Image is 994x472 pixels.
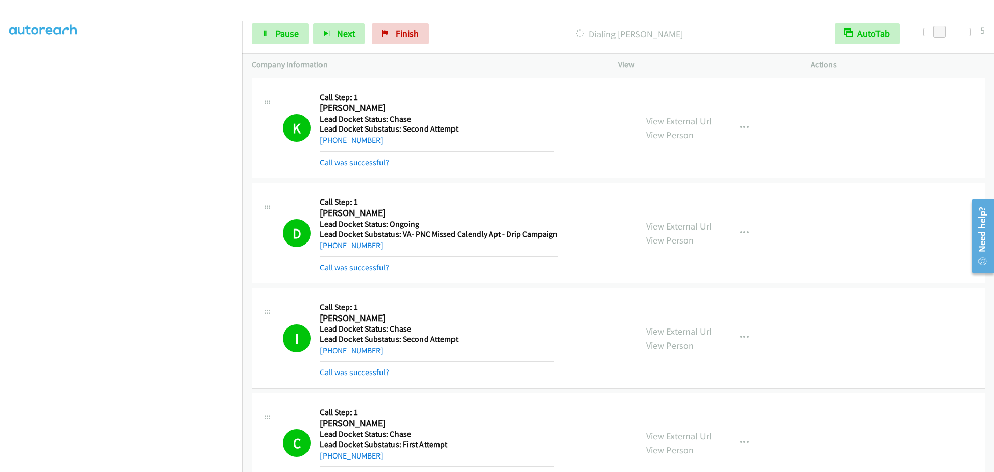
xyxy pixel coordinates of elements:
[646,430,712,442] a: View External Url
[646,220,712,232] a: View External Url
[320,418,554,430] h2: [PERSON_NAME]
[320,124,554,134] h5: Lead Docket Substatus: Second Attempt
[320,439,554,450] h5: Lead Docket Substatus: First Attempt
[646,444,694,456] a: View Person
[646,115,712,127] a: View External Url
[980,23,985,37] div: 5
[618,59,792,71] p: View
[320,407,554,418] h5: Call Step: 1
[252,23,309,44] a: Pause
[646,339,694,351] a: View Person
[320,114,554,124] h5: Lead Docket Status: Chase
[252,59,600,71] p: Company Information
[372,23,429,44] a: Finish
[283,429,311,457] h1: C
[320,334,554,345] h5: Lead Docket Substatus: Second Attempt
[283,219,311,247] h1: D
[320,451,383,461] a: [PHONE_NUMBER]
[320,302,554,312] h5: Call Step: 1
[646,234,694,246] a: View Person
[320,429,554,439] h5: Lead Docket Status: Chase
[811,59,985,71] p: Actions
[320,102,554,114] h2: [PERSON_NAME]
[320,367,389,377] a: Call was successful?
[320,240,383,250] a: [PHONE_NUMBER]
[646,129,694,141] a: View Person
[320,263,389,273] a: Call was successful?
[283,324,311,352] h1: I
[337,27,355,39] span: Next
[320,229,558,239] h5: Lead Docket Substatus: VA- PNC Missed Calendly Apt - Drip Campaign
[396,27,419,39] span: Finish
[283,114,311,142] h1: K
[320,312,554,324] h2: [PERSON_NAME]
[443,27,816,41] p: Dialing [PERSON_NAME]
[320,197,558,207] h5: Call Step: 1
[320,92,554,103] h5: Call Step: 1
[646,325,712,337] a: View External Url
[320,324,554,334] h5: Lead Docket Status: Chase
[320,207,554,219] h2: [PERSON_NAME]
[320,219,558,230] h5: Lead Docket Status: Ongoing
[835,23,900,44] button: AutoTab
[320,346,383,355] a: [PHONE_NUMBER]
[313,23,365,44] button: Next
[320,135,383,145] a: [PHONE_NUMBER]
[964,195,994,277] iframe: Resource Center
[275,27,299,39] span: Pause
[320,158,389,167] a: Call was successful?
